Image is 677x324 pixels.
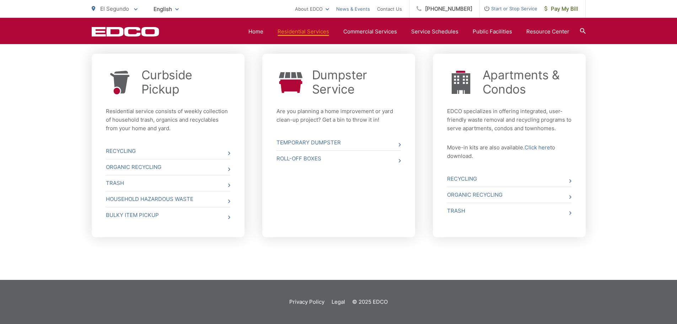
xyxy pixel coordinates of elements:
[447,171,571,187] a: Recycling
[332,298,345,306] a: Legal
[447,143,571,160] p: Move-in kits are also available. to download.
[106,175,230,191] a: Trash
[278,27,329,36] a: Residential Services
[106,191,230,207] a: Household Hazardous Waste
[473,27,512,36] a: Public Facilities
[106,159,230,175] a: Organic Recycling
[141,68,230,96] a: Curbside Pickup
[411,27,458,36] a: Service Schedules
[106,143,230,159] a: Recycling
[276,151,401,166] a: Roll-Off Boxes
[336,5,370,13] a: News & Events
[447,203,571,219] a: Trash
[106,107,230,133] p: Residential service consists of weekly collection of household trash, organics and recyclables fr...
[148,3,184,15] span: English
[276,135,401,150] a: Temporary Dumpster
[343,27,397,36] a: Commercial Services
[276,107,401,124] p: Are you planning a home improvement or yard clean-up project? Get a bin to throw it in!
[248,27,263,36] a: Home
[483,68,571,96] a: Apartments & Condos
[295,5,329,13] a: About EDCO
[289,298,324,306] a: Privacy Policy
[526,27,569,36] a: Resource Center
[352,298,388,306] p: © 2025 EDCO
[447,107,571,133] p: EDCO specializes in offering integrated, user-friendly waste removal and recycling programs to se...
[544,5,578,13] span: Pay My Bill
[312,68,401,96] a: Dumpster Service
[92,27,159,37] a: EDCD logo. Return to the homepage.
[106,207,230,223] a: Bulky Item Pickup
[525,143,550,152] a: Click here
[100,5,129,12] span: El Segundo
[377,5,402,13] a: Contact Us
[447,187,571,203] a: Organic Recycling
